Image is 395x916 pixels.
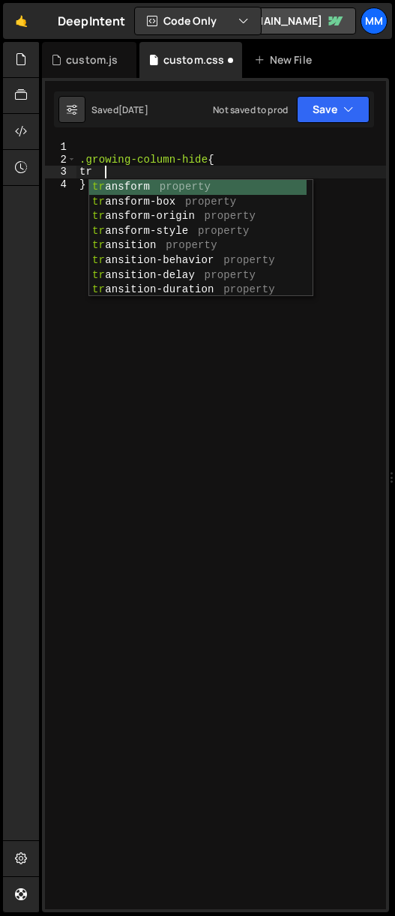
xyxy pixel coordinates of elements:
[297,96,370,123] button: Save
[163,52,225,67] div: custom.css
[254,52,317,67] div: New File
[361,7,388,34] a: mm
[118,103,148,116] div: [DATE]
[45,178,76,191] div: 4
[3,3,40,39] a: 🤙
[45,141,76,154] div: 1
[91,103,148,116] div: Saved
[221,7,356,34] a: [DOMAIN_NAME]
[45,166,76,178] div: 3
[66,52,118,67] div: custom.js
[45,154,76,166] div: 2
[58,12,126,30] div: DeepIntent
[135,7,261,34] button: Code Only
[213,103,288,116] div: Not saved to prod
